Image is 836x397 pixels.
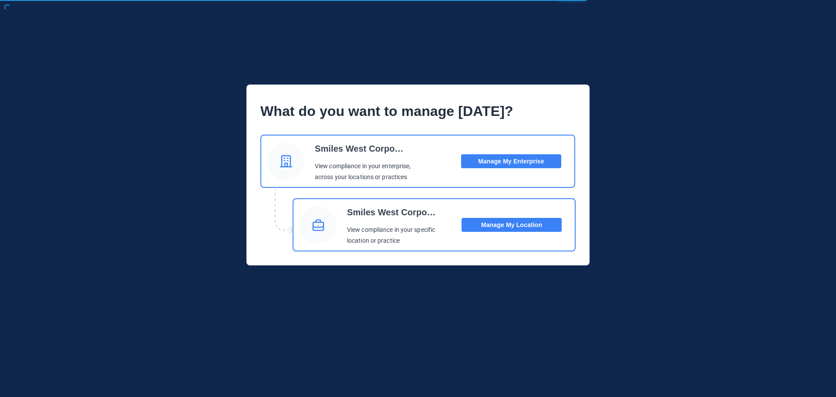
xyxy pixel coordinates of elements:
p: location or practice [347,235,436,247]
p: What do you want to manage [DATE]? [260,98,576,124]
button: Manage My Enterprise [461,154,561,168]
p: Smiles West Corporate [347,204,436,221]
iframe: Drift Widget Chat Controller [685,335,826,370]
p: View compliance in your enterprise, [315,161,411,172]
p: Smiles West Corporate [315,140,404,157]
p: across your locations or practices [315,172,411,183]
p: View compliance in your specific [347,224,436,236]
button: Manage My Location [462,218,562,232]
